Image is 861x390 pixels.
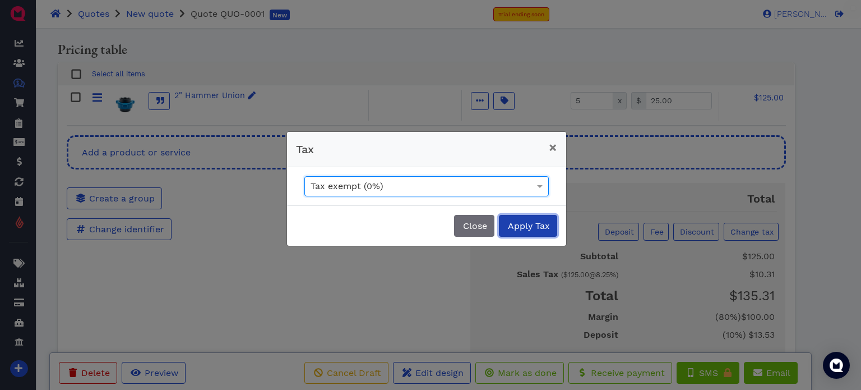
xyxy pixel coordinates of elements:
[461,221,487,231] span: Close
[311,181,383,191] span: Tax exempt (0%)
[454,215,494,237] button: Close
[549,140,557,155] span: ×
[499,215,557,237] button: Apply Tax
[506,221,550,231] span: Apply Tax
[823,352,850,379] div: Open Intercom Messenger
[296,143,314,156] span: Tax
[540,132,566,163] button: Close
